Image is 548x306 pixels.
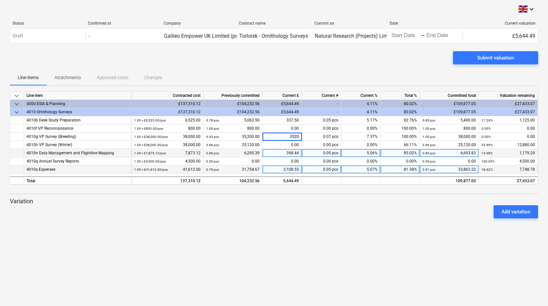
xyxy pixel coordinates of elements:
div: 4,500.00 [481,157,535,165]
div: 0.00% [341,157,381,165]
div: 0.00 [263,157,302,165]
small: 0.83 pcs [422,119,435,122]
div: 0.05 pcs [302,165,341,174]
small: 1.00 × £7,873.12 / pcs [134,151,166,155]
div: £104,232.56 [204,100,263,108]
div: 0.05 pcs [302,116,341,124]
button: Add variation [494,205,538,218]
div: Previously committed [204,92,263,100]
div: 41,612.00 [134,165,201,174]
small: 1.00 × £6,525.00 / pcs [134,119,166,122]
small: 0.00 pcs [422,160,435,163]
div: 80.02% [381,100,420,108]
div: 0.00 [263,141,302,149]
input: Start Date [390,31,421,40]
div: 0.00 [422,157,476,165]
small: 1.00 × £38,000.00 / pcs [134,135,168,139]
small: 1.00 × £38,000.00 / pcs [134,143,168,147]
div: £104,232.56 [204,108,263,116]
span: keyboard_arrow_down [13,108,21,116]
div: £27,433.07 [479,108,538,116]
div: 0.00 [481,133,535,141]
small: 1.00 pcs [422,135,435,139]
div: 4000 ESIA & Planning [27,100,128,108]
div: 0.00 [206,157,260,165]
div: 5.07% [341,165,381,174]
small: 0.78 pcs [206,119,219,122]
div: 7,873.12 [134,149,201,157]
div: 0.07 pcs [302,133,341,141]
small: 0.00% [481,127,491,130]
div: Valuation remaining [479,92,538,100]
div: 100.00% [381,124,420,133]
div: 0.00 pcs [302,124,341,133]
small: 1.00 × £4,500.00 / pcs [134,160,166,163]
div: 800.00 [422,124,476,133]
span: keyboard_arrow_down [13,100,21,108]
div: 33,863.22 [422,165,476,174]
div: 7.37% [341,133,381,141]
div: 4010n Data Management and Flightline Mapping [27,149,128,157]
div: Natural Research (Projects) Limited [315,33,397,39]
div: 4010h VP Survey (Winter) [27,141,128,149]
div: Current £ [263,92,302,100]
span: keyboard_arrow_down [13,92,21,100]
div: 4,500.00 [134,157,201,165]
div: 6,295.39 [206,149,260,157]
button: Submit valuation [453,51,538,64]
small: 1.00 × £41,612.00 / pcs [134,168,168,171]
div: Add variation [501,208,530,216]
div: 5,400.00 [422,116,476,124]
div: Line-item [24,92,131,100]
div: 800.00 [206,124,260,133]
div: 66.11% [381,141,420,149]
div: 4.11% [341,108,381,116]
div: £5,644.49 [263,108,302,116]
div: 4010b Desk Study Preparation [27,116,128,124]
div: 5.06% [341,149,381,157]
small: 33.89% [481,143,493,147]
div: Current valuation [465,21,536,26]
div: £5,644.49 [263,100,302,108]
small: 0.76 pcs [206,168,219,171]
div: 81.38% [381,165,420,174]
div: 5.17% [341,116,381,124]
div: Contract name [239,21,309,26]
p: Variation [10,197,538,205]
p: Attachments [54,74,81,81]
small: 0.00% [481,135,491,139]
div: 0.00% [341,141,381,149]
div: Company [164,21,234,26]
div: Current % [341,92,381,100]
p: Line-items [18,74,39,81]
div: 800.00 [134,124,201,133]
div: 25,120.00 [206,141,260,149]
div: 4010g VP Survey (Breeding) [27,133,128,141]
small: 1.00 pcs [206,127,219,130]
div: 4010f VP Reconnaissance [27,124,128,133]
div: Confirmed at [88,21,158,26]
div: 27,433.07 [481,177,535,185]
div: Status [12,21,83,26]
small: 14.98% [481,151,493,155]
small: 0.81 pcs [422,168,435,171]
div: Galileo Empower UK Limited (previously GGE Scotland Limited) [164,33,310,39]
small: 0.66 pcs [422,143,435,147]
div: 80.02% [381,108,420,116]
div: 31,754.67 [206,165,260,174]
div: - [302,100,341,108]
div: 0.00 pcs [302,157,341,165]
div: Total % [381,92,420,100]
div: 7,748.78 [481,165,535,174]
div: Total [24,176,131,185]
div: Commit as [314,21,384,26]
i: keyboard_arrow_down [528,5,536,13]
div: 85.02% [381,149,420,157]
div: 0.00 [263,124,302,133]
div: 137,310.12 [134,177,201,185]
div: 4010q Annual Survey Reports [27,157,128,165]
small: 0.66 pcs [206,143,219,147]
div: 0.00 pcs [302,141,341,149]
div: £137,310.12 [131,108,204,116]
div: 398.44 [263,149,302,157]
